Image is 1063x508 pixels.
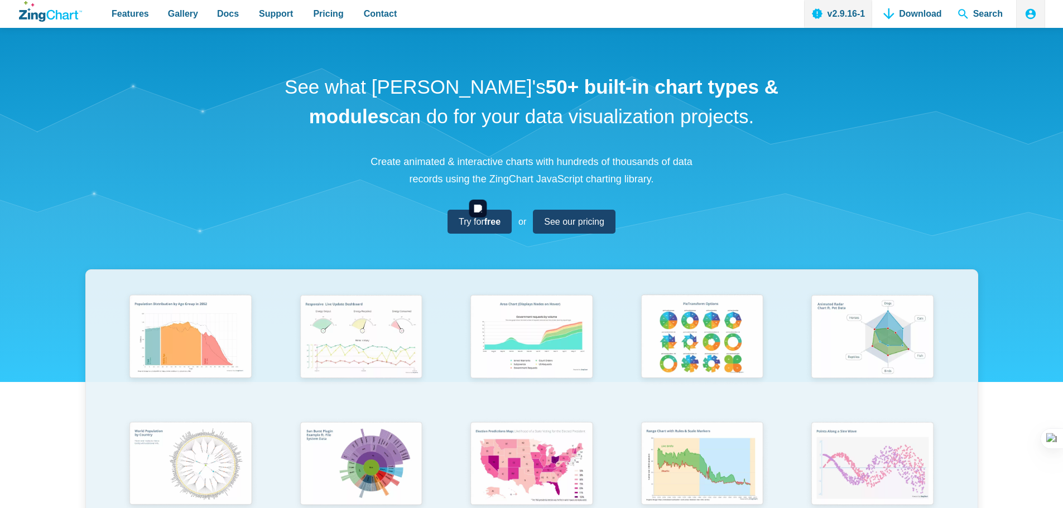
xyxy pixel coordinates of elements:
[448,210,512,234] a: Try forfree
[463,289,599,386] img: Area Chart (Displays Nodes on Hover)
[309,76,778,127] strong: 50+ built-in chart types & modules
[446,289,617,416] a: Area Chart (Displays Nodes on Hover)
[459,214,501,229] span: Try for
[804,289,940,386] img: Animated Radar Chart ft. Pet Data
[364,6,397,21] span: Contact
[518,214,526,229] span: or
[112,6,149,21] span: Features
[634,289,770,386] img: Pie Transform Options
[217,6,239,21] span: Docs
[617,289,787,416] a: Pie Transform Options
[293,289,429,386] img: Responsive Live Update Dashboard
[281,72,783,131] h1: See what [PERSON_NAME]'s can do for your data visualization projects.
[484,217,501,226] strong: free
[276,289,446,416] a: Responsive Live Update Dashboard
[364,153,699,187] p: Create animated & interactive charts with hundreds of thousands of data records using the ZingCha...
[533,210,615,234] a: See our pricing
[105,289,276,416] a: Population Distribution by Age Group in 2052
[544,214,604,229] span: See our pricing
[259,6,293,21] span: Support
[787,289,958,416] a: Animated Radar Chart ft. Pet Data
[313,6,343,21] span: Pricing
[19,1,82,22] a: ZingChart Logo. Click to return to the homepage
[122,289,258,386] img: Population Distribution by Age Group in 2052
[168,6,198,21] span: Gallery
